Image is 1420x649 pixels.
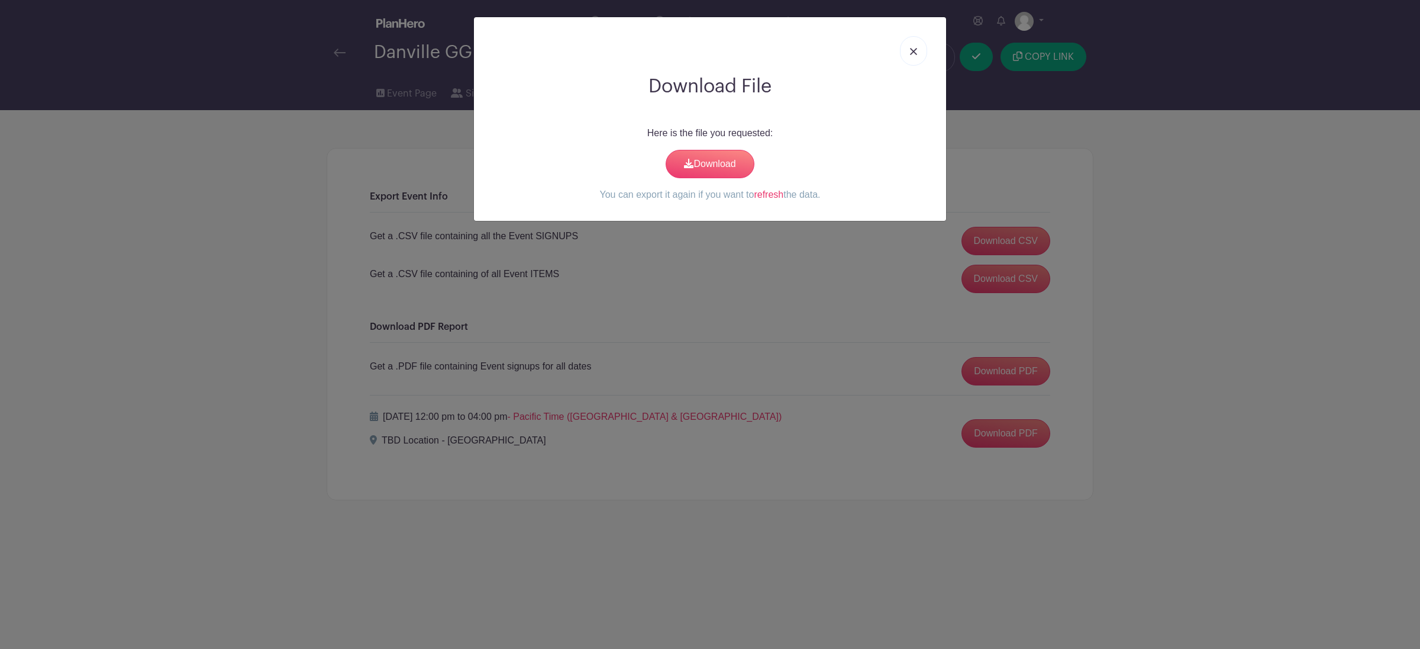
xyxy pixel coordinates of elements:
p: Here is the file you requested: [483,126,937,140]
a: Download [666,150,754,178]
a: refresh [754,189,783,200]
h2: Download File [483,75,937,98]
p: You can export it again if you want to the data. [483,188,937,202]
img: close_button-5f87c8562297e5c2d7936805f587ecaba9071eb48480494691a3f1689db116b3.svg [910,48,917,55]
